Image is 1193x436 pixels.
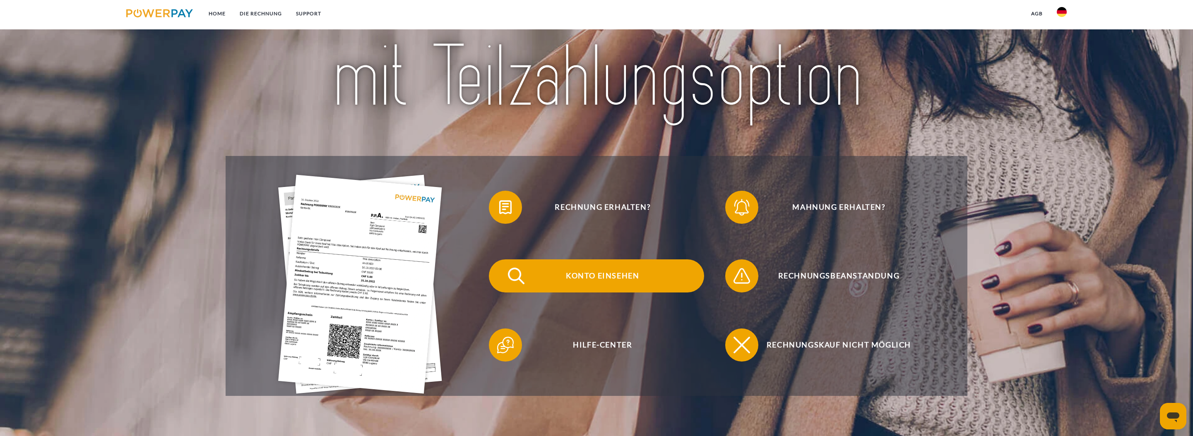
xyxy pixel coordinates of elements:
[1024,6,1050,21] a: agb
[233,6,289,21] a: DIE RECHNUNG
[495,335,516,355] img: qb_help.svg
[1057,7,1067,17] img: de
[737,328,940,362] span: Rechnungskauf nicht möglich
[489,191,704,224] button: Rechnung erhalten?
[725,191,940,224] button: Mahnung erhalten?
[495,197,516,218] img: qb_bill.svg
[731,335,752,355] img: qb_close.svg
[289,6,328,21] a: SUPPORT
[725,328,940,362] button: Rechnungskauf nicht möglich
[506,266,527,286] img: qb_search.svg
[731,266,752,286] img: qb_warning.svg
[501,328,704,362] span: Hilfe-Center
[737,191,940,224] span: Mahnung erhalten?
[725,259,940,292] button: Rechnungsbeanstandung
[501,191,704,224] span: Rechnung erhalten?
[489,259,704,292] button: Konto einsehen
[202,6,233,21] a: Home
[501,259,704,292] span: Konto einsehen
[737,259,940,292] span: Rechnungsbeanstandung
[1160,403,1186,429] iframe: Schaltfläche zum Öffnen des Messaging-Fensters
[489,328,704,362] button: Hilfe-Center
[278,175,442,394] img: single_invoice_powerpay_de.jpg
[731,197,752,218] img: qb_bell.svg
[126,9,193,17] img: logo-powerpay.svg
